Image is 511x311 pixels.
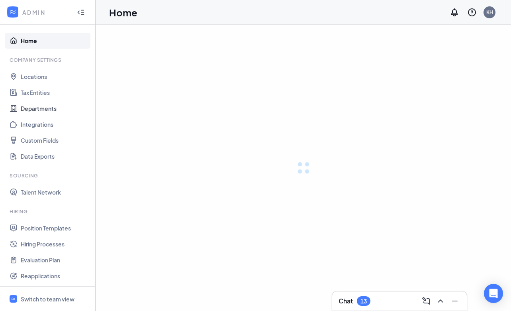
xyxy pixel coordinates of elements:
a: Tax Entities [21,85,89,100]
svg: WorkstreamLogo [11,296,16,301]
a: Locations [21,69,89,85]
div: Switch to team view [21,295,74,303]
h3: Chat [339,297,353,305]
h1: Home [109,6,137,19]
div: Open Intercom Messenger [484,284,503,303]
svg: WorkstreamLogo [9,8,17,16]
button: ComposeMessage [419,295,432,307]
svg: Notifications [450,8,459,17]
div: 13 [360,298,367,305]
div: KH [486,9,493,16]
svg: ComposeMessage [421,296,431,306]
a: Data Exports [21,148,89,164]
div: ADMIN [22,8,70,16]
div: Sourcing [10,172,87,179]
div: Hiring [10,208,87,215]
a: Evaluation Plan [21,252,89,268]
div: Company Settings [10,57,87,63]
a: Integrations [21,116,89,132]
button: Minimize [448,295,460,307]
a: Hiring Processes [21,236,89,252]
button: ChevronUp [433,295,446,307]
a: Departments [21,100,89,116]
a: Position Templates [21,220,89,236]
svg: Collapse [77,8,85,16]
a: Home [21,33,89,49]
svg: ChevronUp [436,296,445,306]
svg: QuestionInfo [467,8,477,17]
a: Talent Network [21,184,89,200]
a: Custom Fields [21,132,89,148]
a: Reapplications [21,268,89,284]
svg: Minimize [450,296,460,306]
